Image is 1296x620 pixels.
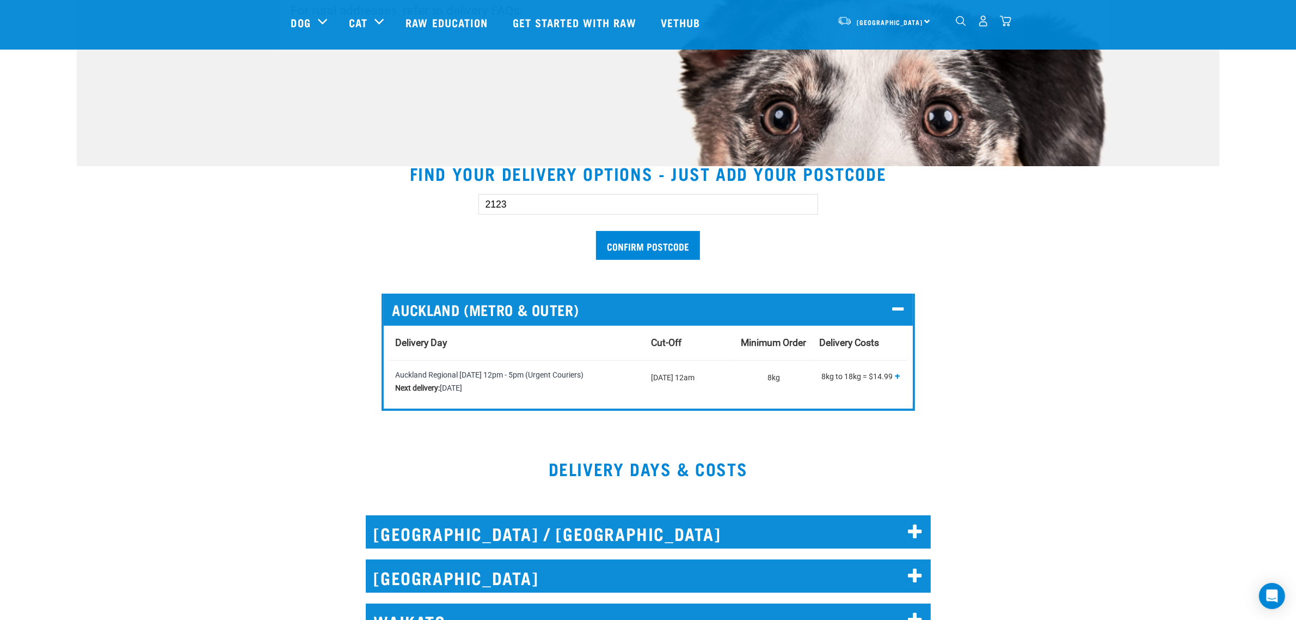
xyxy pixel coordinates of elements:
[392,301,904,318] p: AUCKLAND (METRO & OUTER)
[389,326,644,361] th: Delivery Day
[813,326,907,361] th: Delivery Costs
[395,1,501,44] a: Raw Education
[734,360,813,402] td: 8kg
[90,163,1207,183] h2: Find your delivery options - just add your postcode
[366,515,931,549] h2: [GEOGRAPHIC_DATA] / [GEOGRAPHIC_DATA]
[956,16,966,26] img: home-icon-1@2x.png
[978,15,989,27] img: user.png
[895,372,901,381] button: Show all tiers
[644,360,735,402] td: [DATE] 12am
[650,1,714,44] a: Vethub
[396,384,440,392] strong: Next delivery:
[837,16,852,26] img: van-moving.png
[77,459,1220,478] h2: DELIVERY DAYS & COSTS
[1000,15,1011,27] img: home-icon@2x.png
[366,560,931,593] h2: [GEOGRAPHIC_DATA]
[502,1,650,44] a: Get started with Raw
[895,370,901,381] span: +
[291,14,311,31] a: Dog
[644,326,735,361] th: Cut-Off
[478,194,818,215] input: Enter your postcode here...
[734,326,813,361] th: Minimum Order
[396,368,638,394] div: Auckland Regional [DATE] 12pm - 5pm (Urgent Couriers) [DATE]
[857,20,923,24] span: [GEOGRAPHIC_DATA]
[596,231,700,260] input: Confirm postcode
[349,14,367,31] a: Cat
[392,301,579,318] span: AUCKLAND (METRO & OUTER)
[819,368,900,387] p: 8kg to 18kg = $14.99 18kg to 36kg = $19.99 36kg to 54kg = $24.99 Over 54kg = $29.99
[1259,583,1285,609] div: Open Intercom Messenger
